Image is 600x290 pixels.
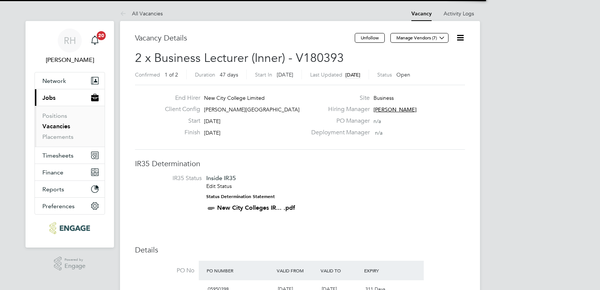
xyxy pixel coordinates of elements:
[25,21,114,248] nav: Main navigation
[97,31,106,40] span: 20
[165,71,178,78] span: 1 of 2
[34,29,105,65] a: RH[PERSON_NAME]
[120,10,163,17] a: All Vacancies
[135,71,160,78] label: Confirmed
[42,94,55,101] span: Jobs
[135,245,465,255] h3: Details
[310,71,342,78] label: Last Updated
[35,181,105,197] button: Reports
[307,105,370,113] label: Hiring Manager
[135,33,355,43] h3: Vacancy Details
[159,117,200,125] label: Start
[64,263,85,269] span: Engage
[275,264,319,277] div: Valid From
[377,71,392,78] label: Status
[42,123,70,130] a: Vacancies
[64,257,85,263] span: Powered by
[319,264,363,277] div: Valid To
[42,203,75,210] span: Preferences
[35,72,105,89] button: Network
[64,36,76,45] span: RH
[390,33,448,43] button: Manage Vendors (7)
[54,257,86,271] a: Powered byEngage
[135,267,194,275] label: PO No
[217,204,295,211] a: New City Colleges IR... .pdf
[204,118,220,125] span: [DATE]
[142,174,202,182] label: IR35 Status
[35,147,105,164] button: Timesheets
[159,129,200,137] label: Finish
[34,222,105,234] a: Go to home page
[373,95,394,101] span: Business
[307,94,370,102] label: Site
[206,194,275,199] strong: Status Determination Statement
[42,186,64,193] span: Reports
[411,11,432,17] a: Vacancy
[307,129,370,137] label: Deployment Manager
[135,51,344,65] span: 2 x Business Lecturer (Inner) - V180393
[49,222,90,234] img: ncclondon-logo-retina.png
[255,71,272,78] label: Start In
[87,29,102,53] a: 20
[204,106,300,113] span: [PERSON_NAME][GEOGRAPHIC_DATA]
[204,95,265,101] span: New City College Limited
[375,129,382,136] span: n/a
[205,264,275,277] div: PO Number
[42,133,73,140] a: Placements
[42,152,73,159] span: Timesheets
[35,89,105,106] button: Jobs
[362,264,406,277] div: Expiry
[35,198,105,214] button: Preferences
[159,105,200,113] label: Client Config
[373,106,417,113] span: [PERSON_NAME]
[35,164,105,180] button: Finance
[206,174,236,182] span: Inside IR35
[42,112,67,119] a: Positions
[34,56,105,65] span: Rufena Haque
[135,159,465,168] h3: IR35 Determination
[206,183,232,189] a: Edit Status
[42,77,66,84] span: Network
[35,106,105,147] div: Jobs
[195,71,215,78] label: Duration
[373,118,381,125] span: n/a
[355,33,385,43] button: Unfollow
[396,71,410,78] span: Open
[42,169,63,176] span: Finance
[345,72,360,78] span: [DATE]
[277,71,293,78] span: [DATE]
[220,71,238,78] span: 47 days
[444,10,474,17] a: Activity Logs
[204,129,220,136] span: [DATE]
[159,94,200,102] label: End Hirer
[307,117,370,125] label: PO Manager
